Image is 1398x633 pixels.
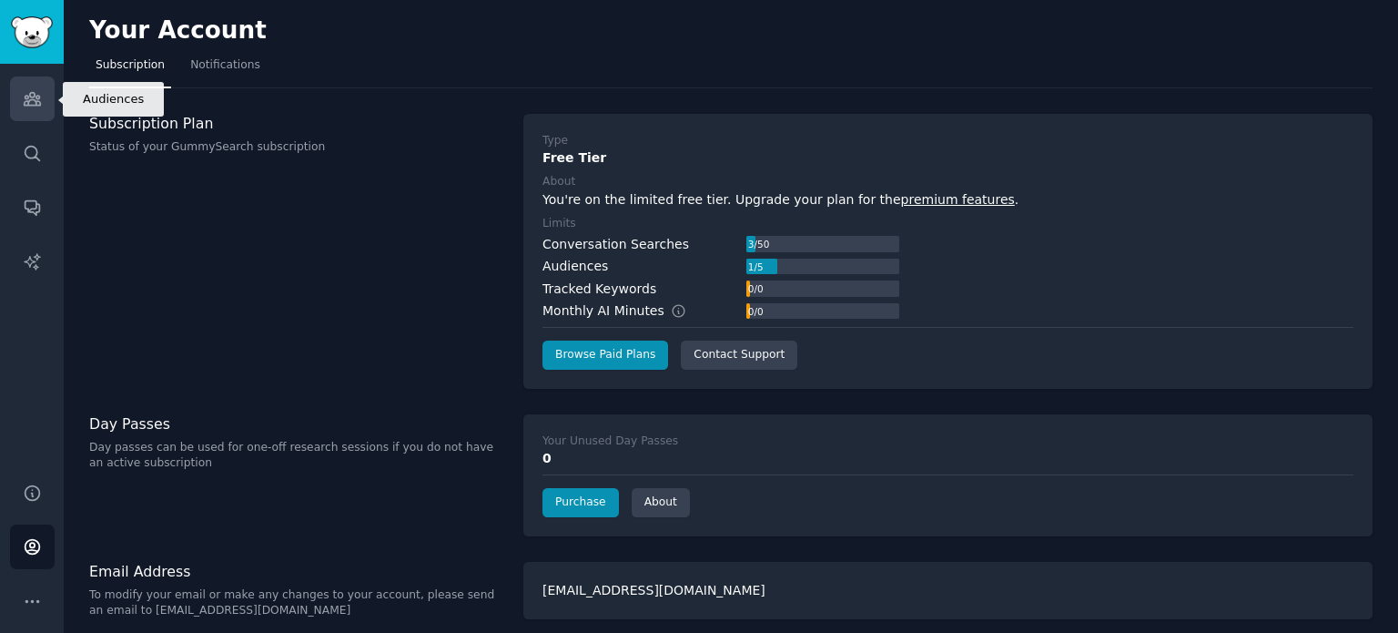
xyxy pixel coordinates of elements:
img: GummySearch logo [11,16,53,48]
span: Subscription [96,57,165,74]
a: Browse Paid Plans [542,341,668,370]
div: 0 [542,449,1353,468]
a: Notifications [184,51,267,88]
h3: Subscription Plan [89,114,504,133]
div: About [542,174,575,190]
a: premium features [901,192,1015,207]
div: 3 / 50 [746,236,771,252]
p: Day passes can be used for one-off research sessions if you do not have an active subscription [89,440,504,472]
div: Type [542,133,568,149]
div: Conversation Searches [542,235,689,254]
div: You're on the limited free tier. Upgrade your plan for the . [542,190,1353,209]
p: To modify your email or make any changes to your account, please send an email to [EMAIL_ADDRESS]... [89,587,504,619]
a: About [632,488,690,517]
p: Status of your GummySearch subscription [89,139,504,156]
div: 0 / 0 [746,303,765,320]
a: Contact Support [681,341,797,370]
a: Subscription [89,51,171,88]
div: 0 / 0 [746,281,765,297]
div: Your Unused Day Passes [542,434,678,450]
a: Purchase [542,488,619,517]
h3: Day Passes [89,414,504,434]
div: Audiences [542,257,608,276]
div: Monthly AI Minutes [542,301,705,321]
h2: Your Account [89,16,267,46]
span: Notifications [190,57,260,74]
div: Tracked Keywords [542,280,656,299]
div: 1 / 5 [746,259,765,275]
h3: Email Address [89,562,504,581]
div: [EMAIL_ADDRESS][DOMAIN_NAME] [523,562,1373,619]
div: Limits [542,216,576,232]
div: Free Tier [542,148,1353,168]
